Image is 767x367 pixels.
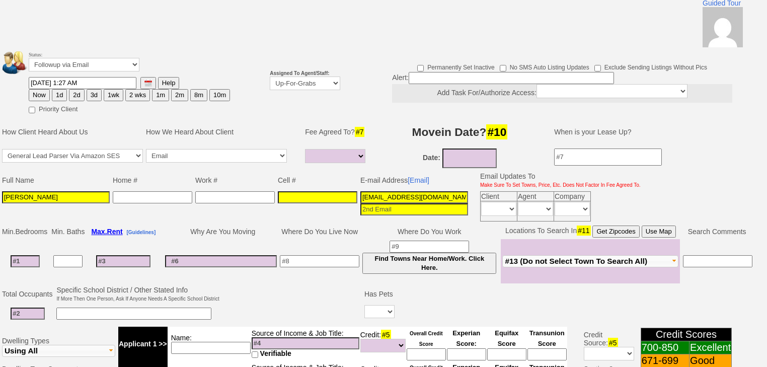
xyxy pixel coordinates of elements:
[417,60,494,72] label: Permanently Set Inactive
[144,80,152,87] img: [calendar icon]
[125,89,150,101] button: 2 wks
[377,123,543,141] h3: Movein Date?
[362,253,496,274] button: Find Towns Near Home/Work. Click Here.
[3,51,33,74] img: people.png
[360,191,468,203] input: 1st Email - Question #0
[381,330,391,340] span: #5
[689,341,732,354] td: Excellent
[487,348,526,360] input: Ask Customer: Do You Know Your Equifax Credit Score
[736,16,751,25] font: Log
[363,284,396,304] td: Has Pets
[144,117,298,147] td: How We Heard About Client
[594,60,707,72] label: Exclude Sending Listings Without Pics
[152,89,169,101] button: 1m
[502,255,678,267] button: #13 (Do not Select Town To Search All)
[486,124,507,139] span: #10
[390,241,469,253] input: #9
[641,341,689,354] td: 700-850
[355,127,365,137] span: #7
[29,52,139,69] font: Status:
[171,89,188,101] button: 2m
[276,171,359,190] td: Cell #
[360,327,406,361] td: Credit:
[260,349,291,357] span: Verifiable
[29,89,50,101] button: Now
[1,1,30,16] b: [DATE]
[165,255,277,267] input: #6
[270,70,329,76] b: Assigned To Agent/Staff:
[361,224,498,239] td: Where Do You Work
[69,89,84,101] button: 2d
[118,327,168,361] td: Applicant 1 >>
[91,228,122,236] b: Max.
[500,65,506,71] input: No SMS Auto Listing Updates
[642,226,676,238] button: Use Map
[392,72,732,103] div: Alert:
[360,203,468,215] input: 2nd Email
[11,308,45,320] input: #2
[407,348,446,360] input: Ask Customer: Do You Know Your Overall Credit Score
[392,84,732,103] center: Add Task For/Authorize Access:
[251,327,360,361] td: Source of Income & Job Title:
[5,346,38,355] span: Using All
[104,89,123,101] button: 1wk
[52,89,67,101] button: 1d
[1,117,144,147] td: How Client Heard About Us
[527,348,567,360] input: Ask Customer: Do You Know Your Transunion Credit Score
[1,284,55,304] td: Total Occupants
[278,224,361,239] td: Where Do You Live Now
[164,224,278,239] td: Why Are You Moving
[359,171,470,190] td: E-mail Address
[87,89,102,101] button: 3d
[1,224,50,239] td: Min.
[554,149,662,166] input: #7
[1,171,111,190] td: Full Name
[190,89,207,101] button: 8m
[505,257,647,265] span: #13 (Do not Select Town To Search All)
[423,154,440,162] b: Date:
[529,329,565,347] font: Transunion Score
[517,191,554,201] td: Agent
[663,1,693,8] a: Hide Logs
[29,107,35,113] input: Priority Client
[36,89,61,97] a: [Reply]
[544,117,748,147] td: When is your Lease Up?
[594,65,601,71] input: Exclude Sending Listings Without Pics
[50,224,86,239] td: Min. Baths
[577,226,590,236] span: #11
[592,226,639,238] button: Get Zipcodes
[168,327,251,361] td: Name:
[410,331,443,347] font: Overall Credit Score
[680,224,754,239] td: Search Comments
[480,182,641,188] font: Make Sure To Set Towns, Price, Etc. Does Not Factor In Fee Agreed To.
[126,230,156,235] b: [Guidelines]
[417,65,424,71] input: Permanently Set Inactive
[96,255,150,267] input: #3
[126,228,156,236] a: [Guidelines]
[408,176,429,184] a: [Email]
[111,171,194,190] td: Home #
[495,329,518,347] font: Equifax Score
[500,60,589,72] label: No SMS Auto Listing Updates
[2,345,115,357] button: Using All
[1,10,30,15] font: 5 hours Ago
[694,1,753,8] a: Disable Client Notes
[703,7,743,47] img: 27030817218bafe0eca102029841f5b3
[209,89,230,101] button: 10m
[608,338,618,348] span: #5
[107,228,123,236] span: Rent
[452,329,480,347] font: Experian Score:
[56,296,219,302] font: If More Then One Person, Ask If Anyone Needs A Specific School District
[473,171,642,190] td: Email Updates To
[554,191,591,201] td: Company
[447,348,486,360] input: Ask Customer: Do You Know Your Experian Credit Score
[303,117,370,147] td: Fee Agreed To?
[29,102,78,114] label: Priority Client
[641,328,732,341] td: Credit Scores
[505,227,676,235] nobr: Locations To Search In
[194,171,276,190] td: Work #
[15,228,47,236] span: Bedrooms
[158,77,180,89] button: Help
[280,255,359,267] input: #8
[252,337,359,349] input: #4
